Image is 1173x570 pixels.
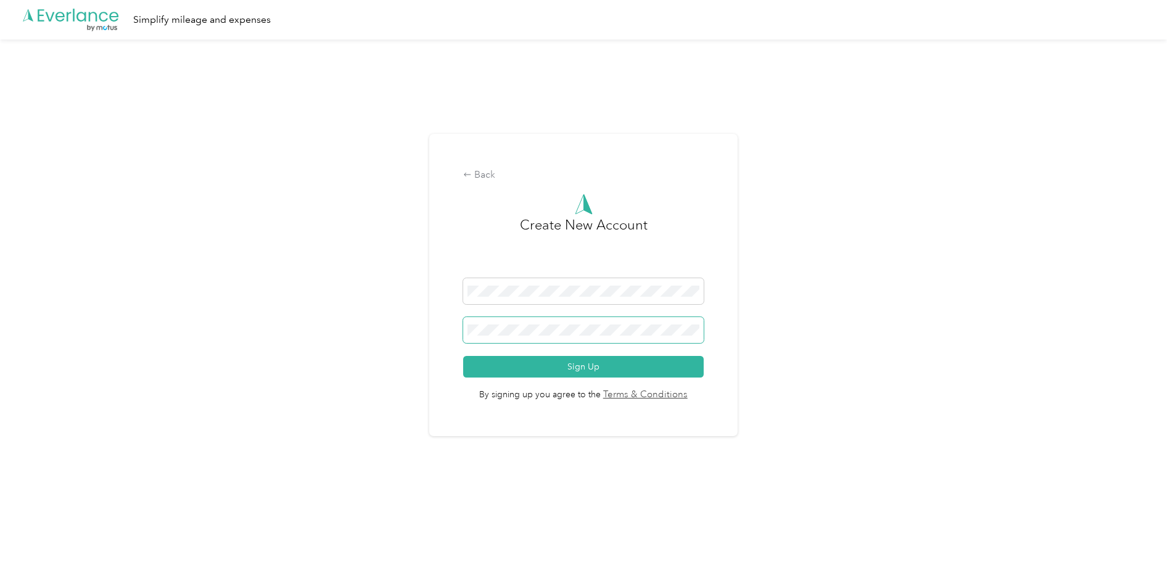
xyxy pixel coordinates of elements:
[133,12,271,28] div: Simplify mileage and expenses
[463,356,703,378] button: Sign Up
[601,388,688,402] a: Terms & Conditions
[463,168,703,183] div: Back
[520,215,648,278] h3: Create New Account
[463,378,703,402] span: By signing up you agree to the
